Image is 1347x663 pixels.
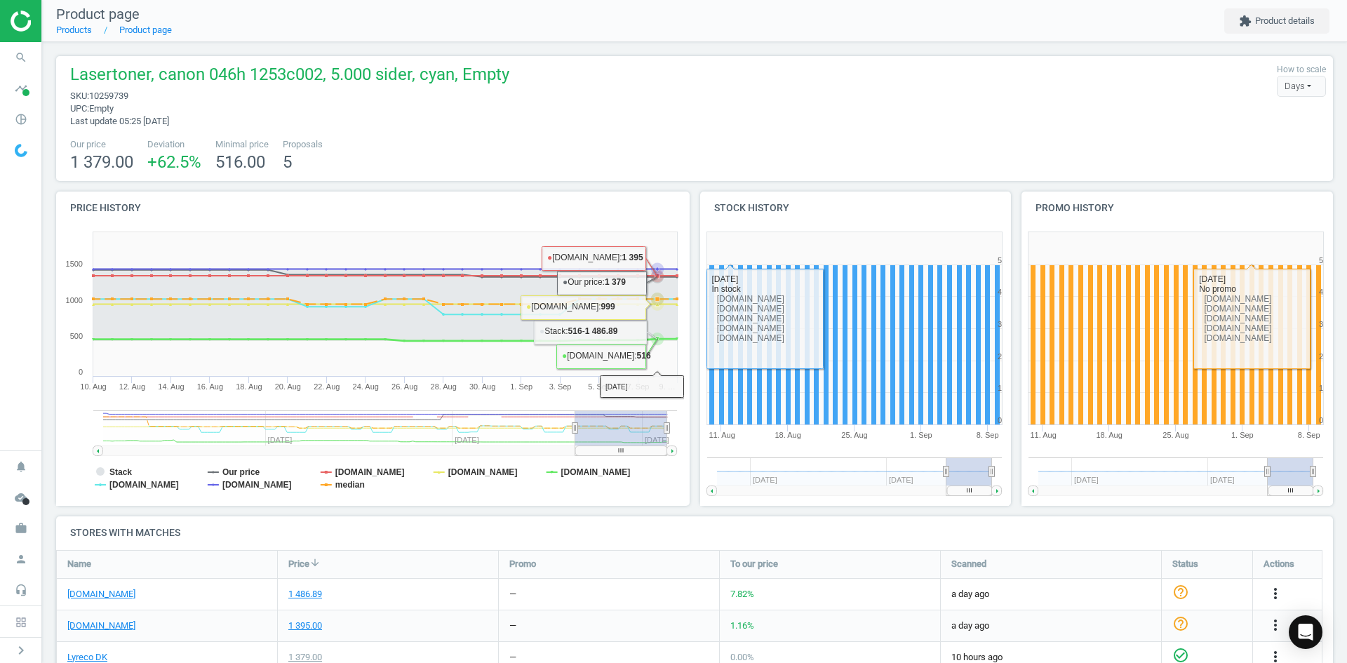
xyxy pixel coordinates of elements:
span: Product page [56,6,140,22]
img: wGWNvw8QSZomAAAAABJRU5ErkJggg== [15,144,27,157]
tspan: [DOMAIN_NAME] [561,467,631,477]
i: help_outline [1172,615,1189,632]
span: 516.00 [215,152,265,172]
tspan: 14. Aug [158,382,184,391]
text: 500 [70,332,83,340]
text: 1500 [66,260,83,268]
button: more_vert [1267,617,1284,635]
tspan: 22. Aug [314,382,340,391]
span: 0.00 % [730,652,754,662]
tspan: 1. Sep [1231,431,1254,439]
i: notifications [8,453,34,480]
a: Product page [119,25,172,35]
div: — [509,588,516,601]
span: a day ago [951,588,1151,601]
tspan: 28. Aug [431,382,457,391]
span: Actions [1264,558,1294,570]
i: search [8,44,34,71]
i: more_vert [1267,585,1284,602]
a: Products [56,25,92,35]
i: headset_mic [8,577,34,603]
tspan: 3. Sep [549,382,572,391]
text: 3 [1319,320,1323,328]
span: Price [288,558,309,570]
i: chevron_right [13,642,29,659]
span: Proposals [283,138,323,151]
tspan: median [335,480,365,490]
tspan: 30. Aug [469,382,495,391]
button: extensionProduct details [1224,8,1329,34]
tspan: 8. Sep [976,431,998,439]
h4: Promo history [1021,192,1333,225]
tspan: 11. Aug [709,431,735,439]
tspan: 1. Sep [909,431,932,439]
text: 2 [1319,352,1323,361]
tspan: 24. Aug [353,382,379,391]
span: Name [67,558,91,570]
h4: Price history [56,192,690,225]
tspan: [DOMAIN_NAME] [109,480,179,490]
i: extension [1239,15,1252,27]
text: 5 [997,256,1001,264]
text: 1 [997,384,1001,392]
span: Deviation [147,138,201,151]
span: To our price [730,558,778,570]
span: sku : [70,91,89,101]
text: 0 [79,368,83,376]
span: a day ago [951,620,1151,632]
span: 10259739 [89,91,128,101]
tspan: 25. Aug [1163,431,1189,439]
tspan: 1. Sep [510,382,532,391]
span: Lasertoner, canon 046h 1253c002, 5.000 sider, cyan, Empty [70,63,509,90]
tspan: 11. Aug [1031,431,1057,439]
i: help_outline [1172,584,1189,601]
text: 5 [1319,256,1323,264]
text: 1000 [66,296,83,304]
span: Scanned [951,558,986,570]
span: Status [1172,558,1198,570]
h4: Stores with matches [56,516,1333,549]
i: timeline [8,75,34,102]
text: 4 [1319,288,1323,296]
div: 1 486.89 [288,588,322,601]
i: more_vert [1267,617,1284,634]
tspan: 20. Aug [275,382,301,391]
i: pie_chart_outlined [8,106,34,133]
span: 5 [283,152,292,172]
tspan: 12. Aug [119,382,145,391]
i: arrow_downward [309,557,321,568]
tspan: 8. Sep [1298,431,1320,439]
i: work [8,515,34,542]
span: Last update 05:25 [DATE] [70,116,169,126]
span: 1 379.00 [70,152,133,172]
label: How to scale [1277,64,1326,76]
tspan: Stack [109,467,132,477]
h4: Stock history [700,192,1012,225]
text: 1 [1319,384,1323,392]
tspan: 10. Aug [80,382,106,391]
tspan: 9. … [659,382,676,391]
tspan: 18. Aug [236,382,262,391]
span: +62.5 % [147,152,201,172]
text: 0 [1319,416,1323,424]
tspan: [DOMAIN_NAME] [448,467,518,477]
tspan: 7. Sep [627,382,650,391]
tspan: [DATE] [645,436,669,444]
text: 3 [997,320,1001,328]
div: Open Intercom Messenger [1289,615,1322,649]
text: 4 [997,288,1001,296]
i: person [8,546,34,572]
img: ajHJNr6hYgQAAAAASUVORK5CYII= [11,11,110,32]
span: 1.16 % [730,620,754,631]
tspan: [DOMAIN_NAME] [222,480,292,490]
div: Days [1277,76,1326,97]
text: 0 [997,416,1001,424]
span: 7.82 % [730,589,754,599]
tspan: [DOMAIN_NAME] [335,467,405,477]
tspan: 18. Aug [1097,431,1122,439]
text: 2 [997,352,1001,361]
tspan: 18. Aug [775,431,800,439]
div: 1 395.00 [288,620,322,632]
span: Promo [509,558,536,570]
span: upc : [70,103,89,114]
